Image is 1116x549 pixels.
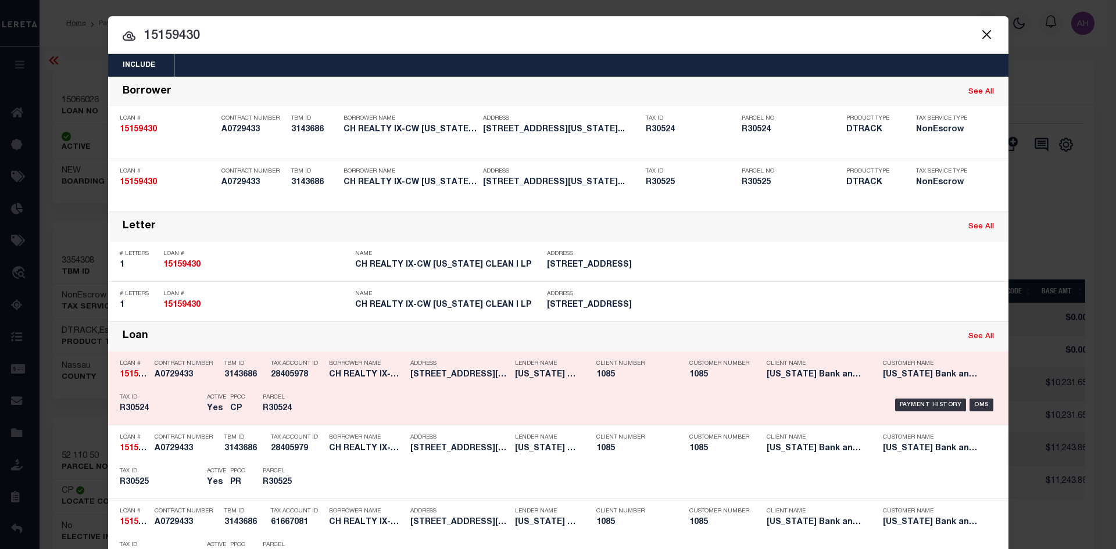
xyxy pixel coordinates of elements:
[483,168,640,175] p: Address
[916,168,974,175] p: Tax Service Type
[846,125,899,135] h5: DTRACK
[968,333,994,340] a: See All
[515,444,579,454] h5: Texas Bank and Trust
[155,370,219,380] h5: A0729433
[329,444,405,454] h5: CH REALTY IX-CW TEXAS CLEAN I LP
[596,444,672,454] h5: 1085
[596,360,672,367] p: Client Number
[916,178,974,188] h5: NonEscrow
[271,434,323,441] p: Tax Account ID
[767,444,865,454] h5: Texas Bank and Trust
[221,115,285,122] p: Contract Number
[742,115,840,122] p: Parcel No
[108,54,170,77] button: Include
[547,300,733,310] h5: 3819 MAPLE AVE
[547,290,733,297] p: Address
[271,370,323,380] h5: 28405978
[970,399,993,411] div: OMS
[155,360,219,367] p: Contract Number
[230,468,245,475] p: PPCC
[120,125,157,134] strong: 15159430
[221,178,285,188] h5: A0729433
[846,115,899,122] p: Product Type
[883,444,982,454] h5: Texas Bank and Trust
[120,541,201,548] p: Tax ID
[968,88,994,96] a: See All
[163,300,349,310] h5: 15159430
[207,394,226,401] p: Active
[224,360,265,367] p: TBM ID
[483,178,640,188] h5: 2623 W WASHINGTON ST STEPHENVIL...
[646,178,736,188] h5: R30525
[742,178,840,188] h5: R30525
[163,301,201,309] strong: 15159430
[224,518,265,528] h5: 3143686
[155,518,219,528] h5: A0729433
[230,404,245,414] h5: CP
[120,468,201,475] p: Tax ID
[108,26,1008,46] input: Start typing...
[483,125,640,135] h5: 2623 W WASHINGTON ST STEPHENVIL...
[120,444,149,454] h5: 15159430
[123,85,171,99] div: Borrower
[120,371,157,379] strong: 15159430
[355,300,541,310] h5: CH REALTY IX-CW TEXAS CLEAN I LP
[120,250,158,257] p: # Letters
[968,223,994,231] a: See All
[329,360,405,367] p: Borrower Name
[207,404,224,414] h5: Yes
[846,168,899,175] p: Product Type
[120,300,158,310] h5: 1
[979,27,995,42] button: Close
[483,115,640,122] p: Address
[224,444,265,454] h5: 3143686
[689,508,749,515] p: Customer Number
[329,508,405,515] p: Borrower Name
[689,444,747,454] h5: 1085
[123,330,148,343] div: Loan
[767,508,865,515] p: Client Name
[846,178,899,188] h5: DTRACK
[515,434,579,441] p: Lender Name
[271,518,323,528] h5: 61667081
[224,370,265,380] h5: 3143686
[547,260,733,270] h5: 3819 MAPLE AVE
[120,260,158,270] h5: 1
[120,178,216,188] h5: 15159430
[120,508,149,515] p: Loan #
[263,478,315,487] h5: R30525
[883,434,982,441] p: Customer Name
[883,518,982,528] h5: Texas Bank and Trust
[410,370,509,380] h5: 2623 W WASHINGTON ST STEPHENVIL...
[163,261,201,269] strong: 15159430
[895,399,967,411] div: Payment History
[120,115,216,122] p: Loan #
[263,394,315,401] p: Parcel
[883,370,982,380] h5: Texas Bank and Trust
[689,360,749,367] p: Customer Number
[120,404,201,414] h5: R30524
[596,508,672,515] p: Client Number
[263,468,315,475] p: Parcel
[344,168,477,175] p: Borrower Name
[123,220,156,234] div: Letter
[224,434,265,441] p: TBM ID
[646,115,736,122] p: Tax ID
[689,434,749,441] p: Customer Number
[916,115,974,122] p: Tax Service Type
[742,168,840,175] p: Parcel No
[224,508,265,515] p: TBM ID
[120,290,158,297] p: # Letters
[355,250,541,257] p: Name
[410,518,509,528] h5: 2623 W WASHINGTON ST STEPHENVIL...
[515,370,579,380] h5: Texas Bank and Trust
[291,115,338,122] p: TBM ID
[767,370,865,380] h5: Texas Bank and Trust
[120,168,216,175] p: Loan #
[263,404,315,414] h5: R30524
[271,360,323,367] p: Tax Account ID
[596,518,672,528] h5: 1085
[221,125,285,135] h5: A0729433
[329,434,405,441] p: Borrower Name
[163,260,349,270] h5: 15159430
